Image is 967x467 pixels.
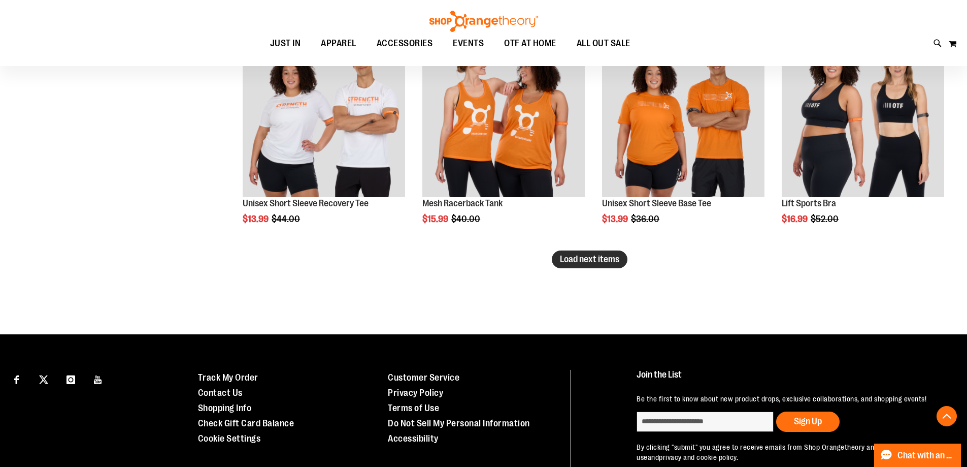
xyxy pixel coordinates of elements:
img: Main view of 2024 October Lift Sports Bra [782,35,944,197]
a: Visit our X page [35,370,53,388]
h4: Join the List [637,370,944,389]
a: Shopping Info [198,403,252,413]
a: Do Not Sell My Personal Information [388,418,530,428]
span: $40.00 [451,214,482,224]
a: Privacy Policy [388,388,443,398]
a: Unisex Short Sleeve Recovery Tee [243,198,369,208]
a: Terms of Use [388,403,439,413]
a: Product image for Mesh Racerback TankSALE [422,35,585,199]
p: Be the first to know about new product drops, exclusive collaborations, and shopping events! [637,394,944,404]
a: Main view of 2024 October Lift Sports BraSALE [782,35,944,199]
span: Sign Up [794,416,822,426]
input: enter email [637,412,774,432]
span: $44.00 [272,214,302,224]
a: Contact Us [198,388,243,398]
span: ALL OUT SALE [577,32,630,55]
button: Sign Up [776,412,840,432]
img: Product image for Unisex Short Sleeve Base Tee [602,35,764,197]
span: Load next items [560,254,619,264]
p: By clicking "submit" you agree to receive emails from Shop Orangetheory and accept our and [637,442,944,462]
img: Product image for Mesh Racerback Tank [422,35,585,197]
span: OTF AT HOME [504,32,556,55]
a: Accessibility [388,433,439,444]
a: Mesh Racerback Tank [422,198,503,208]
a: Visit our Youtube page [89,370,107,388]
a: Cookie Settings [198,433,261,444]
a: Product image for Unisex Short Sleeve Recovery TeeSALE [243,35,405,199]
img: Product image for Unisex Short Sleeve Recovery Tee [243,35,405,197]
span: Chat with an Expert [897,451,955,460]
a: Unisex Short Sleeve Base Tee [602,198,711,208]
span: ACCESSORIES [377,32,433,55]
a: Lift Sports Bra [782,198,836,208]
a: Check Gift Card Balance [198,418,294,428]
span: EVENTS [453,32,484,55]
div: product [238,29,410,250]
img: Shop Orangetheory [428,11,540,32]
span: $15.99 [422,214,450,224]
div: product [417,29,590,250]
span: $13.99 [243,214,270,224]
a: privacy and cookie policy. [659,453,738,461]
span: $36.00 [631,214,661,224]
img: Twitter [39,375,48,384]
span: APPAREL [321,32,356,55]
a: terms of use [637,443,941,461]
span: JUST IN [270,32,301,55]
span: $16.99 [782,214,809,224]
a: Visit our Facebook page [8,370,25,388]
button: Load next items [552,251,627,268]
a: Track My Order [198,372,258,383]
div: product [597,29,770,250]
a: Visit our Instagram page [62,370,80,388]
span: $13.99 [602,214,629,224]
a: Customer Service [388,372,459,383]
a: Product image for Unisex Short Sleeve Base TeeSALE [602,35,764,199]
button: Chat with an Expert [874,444,961,467]
div: product [777,29,949,250]
span: $52.00 [811,214,840,224]
button: Back To Top [937,406,957,426]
